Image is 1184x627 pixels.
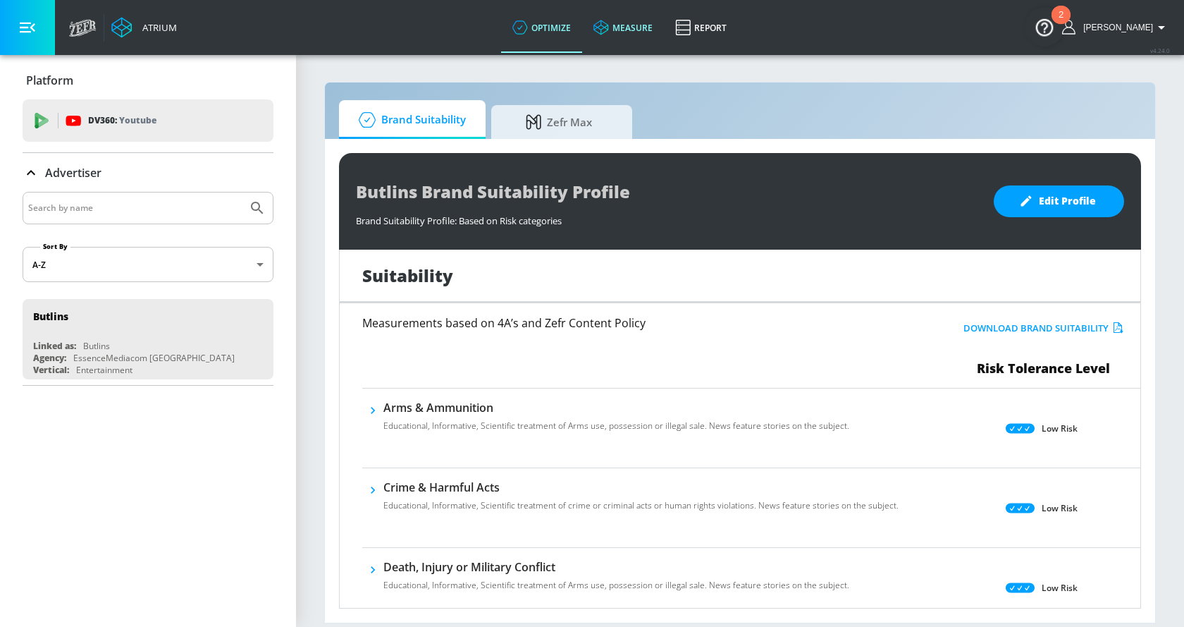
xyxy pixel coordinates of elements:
[383,420,849,432] p: Educational, Informative, Scientific treatment of Arms use, possession or illegal sale. News feat...
[33,310,68,323] div: Butlins
[505,105,612,139] span: Zefr Max
[23,99,273,142] div: DV360: Youtube
[353,103,466,137] span: Brand Suitability
[383,579,849,592] p: Educational, Informative, Scientific treatment of Arms use, possession or illegal sale. News feat...
[73,352,235,364] div: EssenceMediacom [GEOGRAPHIC_DATA]
[383,559,849,575] h6: Death, Injury or Military Conflict
[501,2,582,53] a: optimize
[1062,19,1170,36] button: [PERSON_NAME]
[40,242,70,251] label: Sort By
[383,480,899,521] div: Crime & Harmful ActsEducational, Informative, Scientific treatment of crime or criminal acts or h...
[23,153,273,193] div: Advertiser
[83,340,110,352] div: Butlins
[111,17,177,38] a: Atrium
[76,364,132,376] div: Entertainment
[1059,15,1063,33] div: 2
[362,317,881,329] h6: Measurements based on 4A’s and Zefr Content Policy
[119,113,156,128] p: Youtube
[26,73,73,88] p: Platform
[23,299,273,379] div: ButlinsLinked as:ButlinsAgency:EssenceMediacom [GEOGRAPHIC_DATA]Vertical:Entertainment
[383,400,849,415] h6: Arms & Ammunition
[383,559,849,600] div: Death, Injury or Military ConflictEducational, Informative, Scientific treatment of Arms use, pos...
[1042,580,1078,595] p: Low Risk
[994,185,1124,217] button: Edit Profile
[1150,47,1170,54] span: v 4.24.0
[356,207,980,227] div: Brand Suitability Profile: Based on Risk categories
[664,2,738,53] a: Report
[88,113,156,128] p: DV360:
[1042,501,1078,516] p: Low Risk
[23,61,273,100] div: Platform
[383,480,899,495] h6: Crime & Harmful Acts
[582,2,664,53] a: measure
[23,192,273,385] div: Advertiser
[1042,421,1078,436] p: Low Risk
[383,400,849,441] div: Arms & AmmunitionEducational, Informative, Scientific treatment of Arms use, possession or illega...
[33,352,66,364] div: Agency:
[23,293,273,385] nav: list of Advertiser
[33,364,69,376] div: Vertical:
[977,360,1110,377] span: Risk Tolerance Level
[28,199,242,217] input: Search by name
[137,21,177,34] div: Atrium
[1078,23,1153,32] span: login as: christopher.parsons@essencemediacom.com
[1025,7,1064,47] button: Open Resource Center, 2 new notifications
[33,340,76,352] div: Linked as:
[23,247,273,282] div: A-Z
[362,264,453,287] h1: Suitability
[1022,193,1096,210] span: Edit Profile
[45,165,101,181] p: Advertiser
[383,499,899,512] p: Educational, Informative, Scientific treatment of crime or criminal acts or human rights violatio...
[960,317,1127,339] button: Download Brand Suitability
